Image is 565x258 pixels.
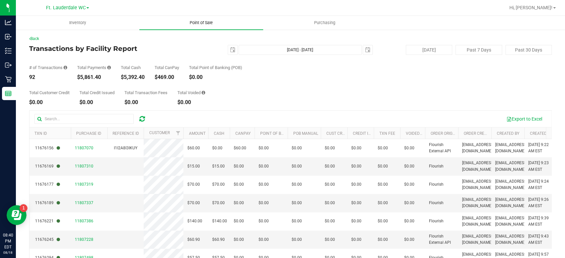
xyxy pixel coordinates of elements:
[234,145,246,151] span: $60.00
[351,163,361,169] span: $0.00
[3,232,13,250] p: 08:40 PM EDT
[429,200,444,206] span: Flourish
[77,65,111,70] div: Total Payments
[35,200,60,206] span: 11676189
[259,218,269,224] span: $0.00
[234,218,244,224] span: $0.00
[305,20,344,26] span: Purchasing
[172,128,183,139] a: Filter
[212,237,225,243] span: $60.90
[325,181,335,188] span: $0.00
[5,19,12,26] inline-svg: Analytics
[406,45,452,55] button: [DATE]
[29,45,203,52] h4: Transactions by Facility Report
[351,145,361,151] span: $0.00
[495,197,527,209] span: [EMAIL_ADDRESS][DOMAIN_NAME]
[189,131,205,136] a: Amount
[79,91,115,95] div: Total Credit Issued
[462,160,494,172] span: [EMAIL_ADDRESS][DOMAIN_NAME]
[363,45,372,55] span: select
[75,201,93,205] span: 11807337
[187,200,200,206] span: $70.00
[260,131,307,136] a: Point of Banking (POB)
[75,164,93,168] span: 11807310
[187,218,202,224] span: $140.00
[29,65,67,70] div: # of Transactions
[234,237,244,243] span: $0.00
[259,237,269,243] span: $0.00
[530,131,552,136] a: Created At
[187,163,200,169] span: $15.00
[378,200,388,206] span: $0.00
[212,181,225,188] span: $70.00
[353,131,380,136] a: Credit Issued
[177,91,205,95] div: Total Voided
[378,218,388,224] span: $0.00
[404,200,414,206] span: $0.00
[505,45,552,55] button: Past 30 Days
[189,65,242,70] div: Total Point of Banking (POB)
[155,65,179,70] div: Total CanPay
[495,160,527,172] span: [EMAIL_ADDRESS][DOMAIN_NAME]
[64,65,67,70] i: Count of all successful payment transactions, possibly including voids, refunds, and cash-back fr...
[455,45,502,55] button: Past 7 Days
[326,131,350,136] a: Cust Credit
[187,237,200,243] span: $60.90
[509,5,552,10] span: Hi, [PERSON_NAME]!
[155,75,179,80] div: $469.00
[35,145,60,151] span: 11676156
[234,200,244,206] span: $0.00
[325,237,335,243] span: $0.00
[114,146,137,150] span: I1I2A8I3IKUY
[234,163,244,169] span: $0.00
[462,215,494,228] span: [EMAIL_ADDRESS][DOMAIN_NAME]
[495,215,527,228] span: [EMAIL_ADDRESS][DOMAIN_NAME]
[429,218,444,224] span: Flourish
[325,218,335,224] span: $0.00
[495,233,527,246] span: [EMAIL_ADDRESS][DOMAIN_NAME]
[202,91,205,95] i: Sum of all voided payment transaction amounts, excluding tips and transaction fees.
[212,163,225,169] span: $15.00
[351,181,361,188] span: $0.00
[429,142,454,154] span: Flourish External API
[77,75,111,80] div: $5,861.40
[263,16,387,30] a: Purchasing
[60,20,95,26] span: Inventory
[528,142,553,154] span: [DATE] 9:22 AM EST
[5,48,12,54] inline-svg: Inventory
[121,65,145,70] div: Total Cash
[29,100,70,105] div: $0.00
[351,218,361,224] span: $0.00
[351,200,361,206] span: $0.00
[429,233,454,246] span: Flourish External API
[292,181,302,188] span: $0.00
[34,114,134,124] input: Search...
[76,131,101,136] a: Purchase ID
[228,45,237,55] span: select
[292,237,302,243] span: $0.00
[35,163,60,169] span: 11676169
[378,145,388,151] span: $0.00
[139,16,263,30] a: Point of Sale
[379,131,395,136] a: Txn Fee
[404,237,414,243] span: $0.00
[292,218,302,224] span: $0.00
[404,181,414,188] span: $0.00
[5,33,12,40] inline-svg: Inbound
[378,181,388,188] span: $0.00
[259,200,269,206] span: $0.00
[235,131,250,136] a: CanPay
[259,145,269,151] span: $0.00
[463,131,499,136] a: Order Created By
[187,181,200,188] span: $70.00
[75,182,93,187] span: 11807319
[7,205,26,225] iframe: Resource center
[75,219,93,223] span: 11807386
[29,75,67,80] div: 92
[528,215,553,228] span: [DATE] 9:39 AM EST
[430,131,456,136] a: Order Origin
[34,131,47,136] a: TXN ID
[16,16,139,30] a: Inventory
[189,75,242,80] div: $0.00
